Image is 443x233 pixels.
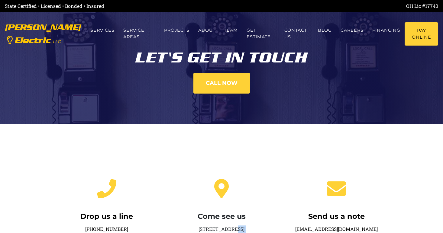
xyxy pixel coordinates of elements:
[86,22,119,38] a: Services
[51,39,61,44] span: , LLC
[283,184,389,232] a: Send us a note[EMAIL_ADDRESS][DOMAIN_NAME]
[160,22,194,38] a: Projects
[54,45,389,65] div: Let's get in touch
[242,22,280,45] a: Get estimate
[5,20,81,48] a: [PERSON_NAME] Electric, LLC
[336,22,368,38] a: Careers
[193,73,250,94] a: Call now
[169,212,274,221] h4: Come see us
[314,22,336,38] a: Blog
[119,22,160,45] a: Service Areas
[54,184,160,232] a: Drop us a line[PHONE_NUMBER]
[5,2,221,10] div: State Certified • Licensed • Bonded • Insured
[221,2,438,10] div: OH Lic #17740
[280,22,314,45] a: Contact us
[405,22,438,46] a: Pay Online
[283,212,389,221] h4: Send us a note
[54,212,160,221] h4: Drop us a line
[220,22,242,38] a: Team
[194,22,220,38] a: About
[368,22,405,38] a: Financing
